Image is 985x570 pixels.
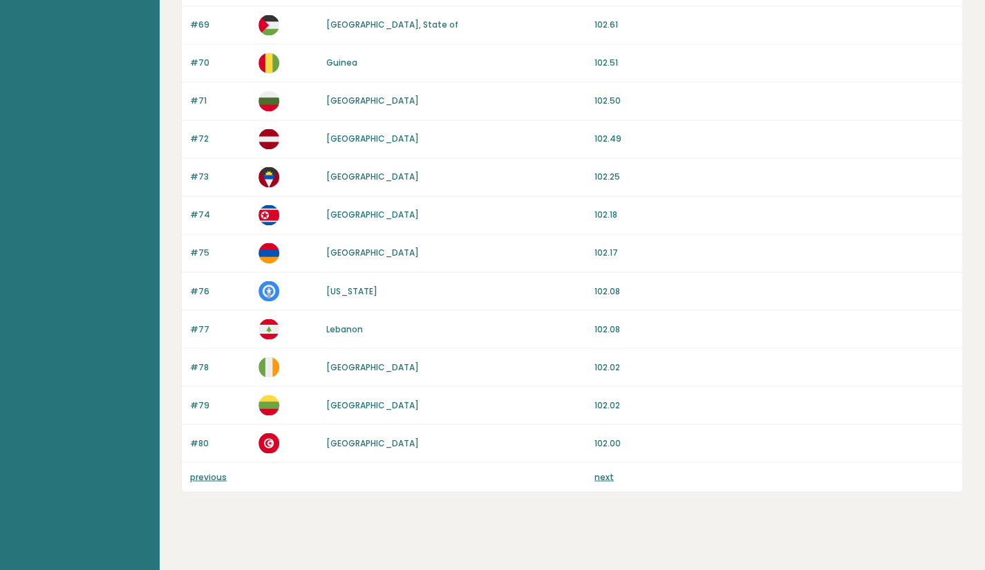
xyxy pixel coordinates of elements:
p: 102.08 [594,285,954,297]
a: previous [190,471,227,482]
p: #74 [190,209,250,221]
p: #69 [190,19,250,31]
p: #75 [190,247,250,259]
img: lt.svg [259,395,279,415]
a: Lebanon [326,323,363,334]
p: #76 [190,285,250,297]
p: 102.50 [594,95,954,107]
p: 102.17 [594,247,954,259]
p: #77 [190,323,250,335]
img: kp.svg [259,205,279,225]
a: [GEOGRAPHIC_DATA] [326,437,419,448]
p: #78 [190,361,250,373]
p: #71 [190,95,250,107]
a: [GEOGRAPHIC_DATA], State of [326,19,458,30]
p: 102.61 [594,19,954,31]
p: #73 [190,171,250,183]
p: #79 [190,399,250,411]
img: ag.svg [259,167,279,187]
img: gn.svg [259,53,279,73]
img: mp.svg [259,281,279,301]
a: [GEOGRAPHIC_DATA] [326,133,419,144]
img: am.svg [259,243,279,263]
img: tn.svg [259,433,279,453]
img: lv.svg [259,129,279,149]
p: 102.02 [594,399,954,411]
img: lb.svg [259,319,279,339]
a: Guinea [326,57,357,68]
p: 102.02 [594,361,954,373]
p: 102.18 [594,209,954,221]
p: #70 [190,57,250,69]
img: ps.svg [259,15,279,35]
a: [GEOGRAPHIC_DATA] [326,247,419,258]
img: bg.svg [259,91,279,111]
p: 102.49 [594,133,954,145]
p: 102.25 [594,171,954,183]
p: 102.51 [594,57,954,69]
p: 102.00 [594,437,954,449]
a: [GEOGRAPHIC_DATA] [326,361,419,372]
a: [GEOGRAPHIC_DATA] [326,209,419,220]
a: [GEOGRAPHIC_DATA] [326,171,419,182]
a: [GEOGRAPHIC_DATA] [326,399,419,410]
p: #80 [190,437,250,449]
p: 102.08 [594,323,954,335]
a: [GEOGRAPHIC_DATA] [326,95,419,106]
a: next [594,471,614,482]
a: [US_STATE] [326,285,377,296]
p: #72 [190,133,250,145]
img: ie.svg [259,357,279,377]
